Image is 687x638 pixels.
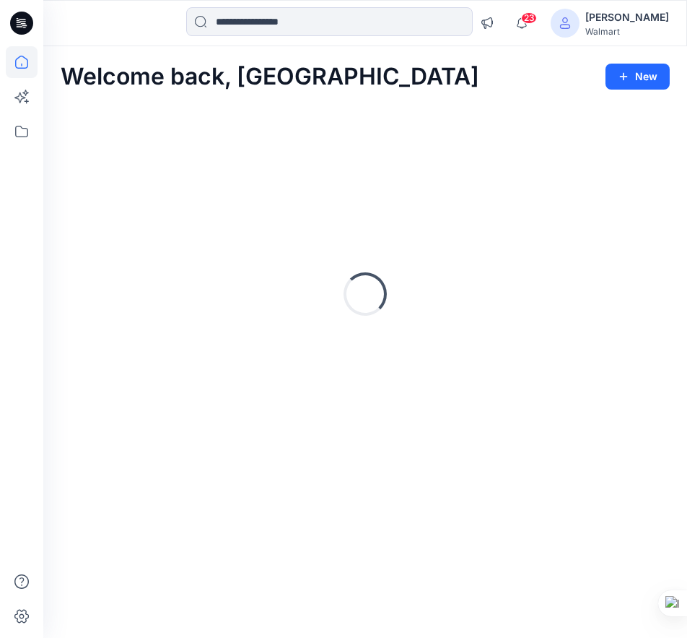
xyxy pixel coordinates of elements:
h2: Welcome back, [GEOGRAPHIC_DATA] [61,64,479,90]
div: [PERSON_NAME] [585,9,669,26]
button: New [605,64,670,90]
div: Walmart [585,26,669,37]
span: 23 [521,12,537,24]
svg: avatar [559,17,571,29]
